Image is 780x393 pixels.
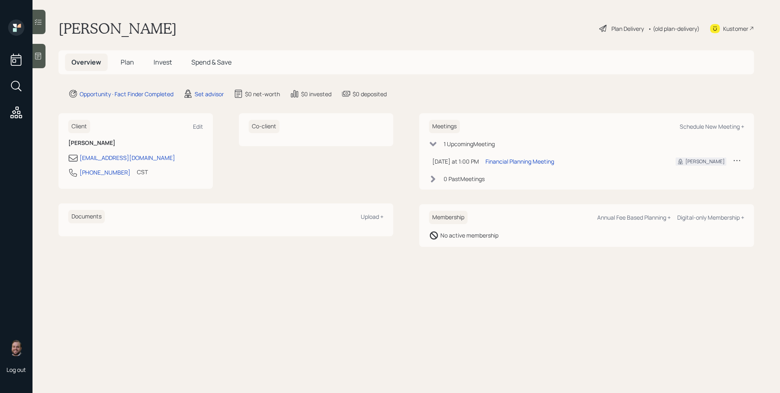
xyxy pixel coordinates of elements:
span: Invest [154,58,172,67]
div: [PHONE_NUMBER] [80,168,130,177]
div: Upload + [361,213,383,220]
div: $0 deposited [353,90,387,98]
img: james-distasi-headshot.png [8,340,24,356]
h6: Meetings [429,120,460,133]
div: Financial Planning Meeting [485,157,554,166]
div: No active membership [440,231,498,240]
div: Log out [6,366,26,374]
div: $0 invested [301,90,331,98]
div: Annual Fee Based Planning + [597,214,671,221]
span: Spend & Save [191,58,232,67]
div: CST [137,168,148,176]
h6: Membership [429,211,468,224]
div: Digital-only Membership + [677,214,744,221]
div: Plan Delivery [611,24,644,33]
div: Kustomer [723,24,748,33]
div: Set advisor [195,90,224,98]
span: Overview [71,58,101,67]
span: Plan [121,58,134,67]
div: $0 net-worth [245,90,280,98]
h6: Client [68,120,90,133]
div: Schedule New Meeting + [680,123,744,130]
h6: Documents [68,210,105,223]
h6: Co-client [249,120,279,133]
div: 0 Past Meeting s [444,175,485,183]
div: Opportunity · Fact Finder Completed [80,90,173,98]
h6: [PERSON_NAME] [68,140,203,147]
div: [PERSON_NAME] [685,158,725,165]
h1: [PERSON_NAME] [58,19,177,37]
div: [EMAIL_ADDRESS][DOMAIN_NAME] [80,153,175,162]
div: • (old plan-delivery) [648,24,700,33]
div: Edit [193,123,203,130]
div: [DATE] at 1:00 PM [432,157,479,166]
div: 1 Upcoming Meeting [444,140,495,148]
